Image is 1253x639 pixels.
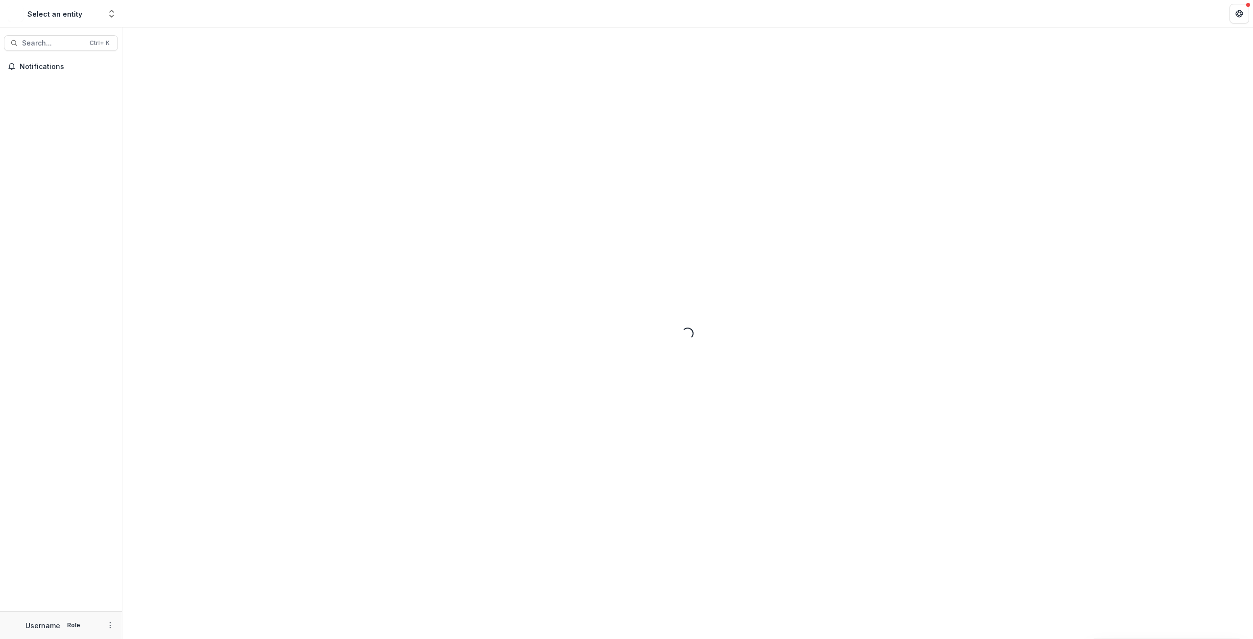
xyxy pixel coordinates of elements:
[4,59,118,74] button: Notifications
[22,39,84,47] span: Search...
[20,63,114,71] span: Notifications
[4,35,118,51] button: Search...
[104,619,116,631] button: More
[88,38,112,48] div: Ctrl + K
[1230,4,1249,24] button: Get Help
[25,620,60,631] p: Username
[64,621,83,630] p: Role
[105,4,118,24] button: Open entity switcher
[27,9,82,19] div: Select an entity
